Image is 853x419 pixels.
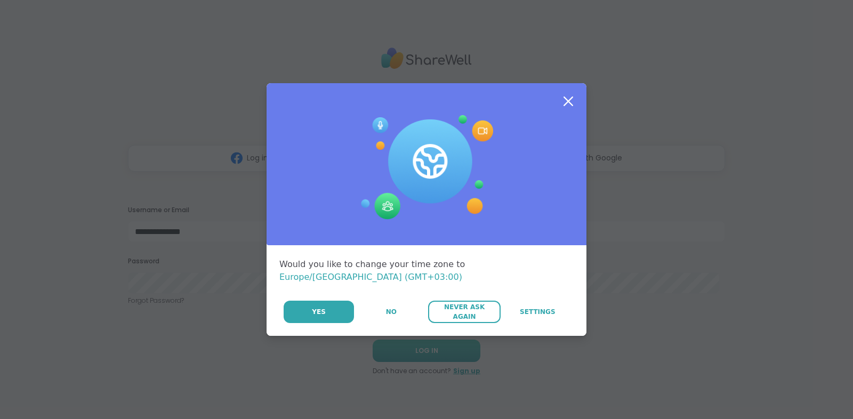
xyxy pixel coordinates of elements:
[428,301,500,323] button: Never Ask Again
[386,307,397,317] span: No
[279,272,462,282] span: Europe/[GEOGRAPHIC_DATA] (GMT+03:00)
[279,258,574,284] div: Would you like to change your time zone to
[520,307,556,317] span: Settings
[502,301,574,323] a: Settings
[433,302,495,321] span: Never Ask Again
[312,307,326,317] span: Yes
[355,301,427,323] button: No
[284,301,354,323] button: Yes
[360,115,493,220] img: Session Experience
